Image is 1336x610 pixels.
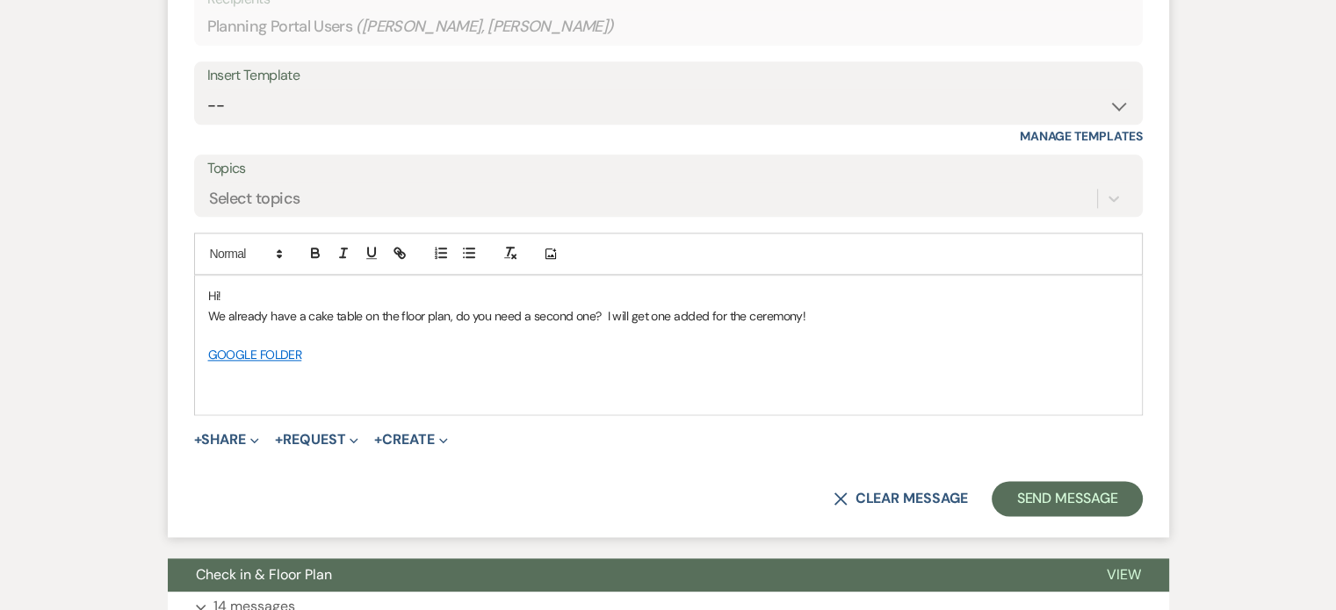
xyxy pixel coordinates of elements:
[209,187,300,211] div: Select topics
[208,306,1129,326] p: We already have a cake table on the floor plan, do you need a second one? I will get one added fo...
[1079,558,1169,592] button: View
[992,481,1142,516] button: Send Message
[207,10,1130,44] div: Planning Portal Users
[1020,128,1143,144] a: Manage Templates
[275,433,358,447] button: Request
[275,433,283,447] span: +
[356,15,614,39] span: ( [PERSON_NAME], [PERSON_NAME] )
[208,286,1129,305] p: Hi!
[194,433,260,447] button: Share
[1107,565,1141,584] span: View
[196,565,332,584] span: Check in & Floor Plan
[374,433,382,447] span: +
[168,558,1079,592] button: Check in & Floor Plan
[208,347,302,362] a: GOOGLE FOLDER
[194,433,202,447] span: +
[834,492,967,506] button: Clear message
[374,433,447,447] button: Create
[207,63,1130,89] div: Insert Template
[207,156,1130,182] label: Topics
